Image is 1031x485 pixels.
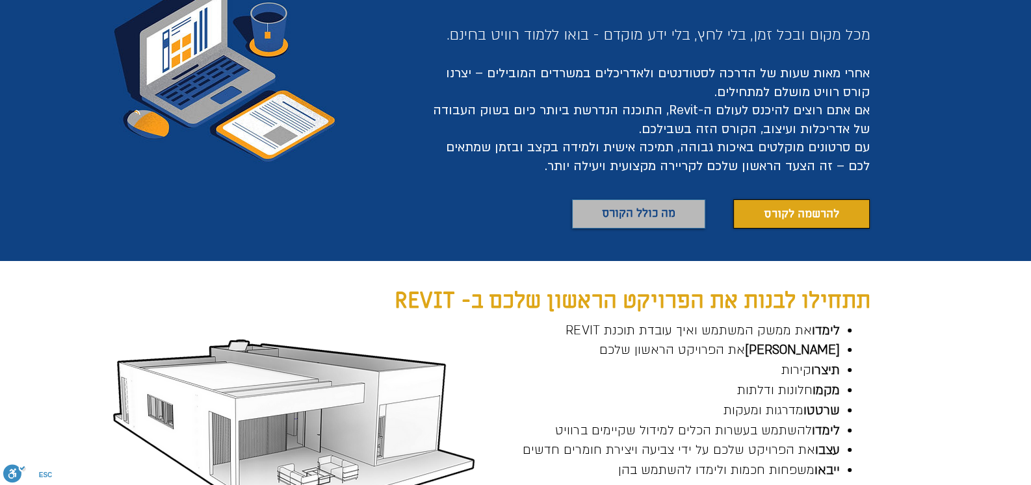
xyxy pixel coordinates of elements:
span: [PERSON_NAME] [744,342,839,358]
span: מדרגות ומעקות [723,402,839,419]
span: את ממשק המשתמש ואיך עובדת תוכנת REVIT [566,322,839,339]
span: את הפרויקט שלכם על ידי צביעה ויצירת חומרים חדשים [523,441,839,458]
span: מכל מקום ובכל זמן, בלי לחץ, בלי ידע מוקדם - בואו ללמוד רוויט בחינם. [447,25,870,45]
span: אחרי מאות שעות של הדרכה לסטודנטים ולאדריכלים במשרדים המובילים – יצרנו קורס רוויט מושלם למתחילים. ... [433,65,870,138]
span: עצבו [815,441,839,458]
span: לימדו [811,422,839,439]
span: תתחילו לבנות את הפרויקט הראשון שלכם ב- REVIT [395,286,870,316]
a: להרשמה לקורס [733,199,870,229]
span: את הפרויקט הראשון שלכם [599,342,839,358]
span: משפחות חכמות ולימדו להשתמש בהן [618,462,839,479]
span: לימדו [811,322,839,339]
span: להשתמש בעשרות הכלים למידול שקיימים ברוויט [555,422,839,439]
span: עם סרטונים מוקלטים באיכות גבוהה, תמיכה אישית ולמידה בקצב ובזמן שמתאים לכם – זה הצעד הראשון שלכם ל... [446,139,870,175]
span: קירות [781,362,839,379]
span: להרשמה לקורס [764,206,839,222]
span: ייבאו [814,462,839,479]
span: חלונות ודלתות [737,382,839,399]
span: מקמו [812,382,839,399]
span: מה כולל הקורס [602,205,675,223]
span: שרטטו [803,402,839,419]
a: מה כולל הקורס [572,199,705,229]
span: תיצרו [811,362,839,379]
